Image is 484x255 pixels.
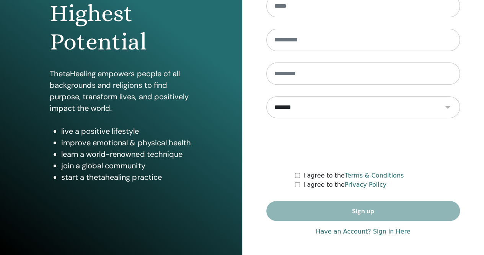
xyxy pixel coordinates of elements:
[303,171,404,180] label: I agree to the
[305,130,421,160] iframe: reCAPTCHA
[61,171,192,183] li: start a thetahealing practice
[345,172,404,179] a: Terms & Conditions
[303,180,386,189] label: I agree to the
[316,227,410,236] a: Have an Account? Sign in Here
[345,181,386,188] a: Privacy Policy
[50,68,192,114] p: ThetaHealing empowers people of all backgrounds and religions to find purpose, transform lives, a...
[61,125,192,137] li: live a positive lifestyle
[61,137,192,148] li: improve emotional & physical health
[61,148,192,160] li: learn a world-renowned technique
[61,160,192,171] li: join a global community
